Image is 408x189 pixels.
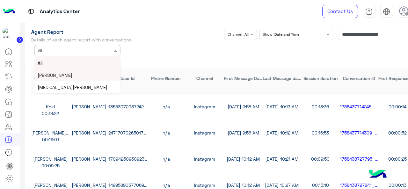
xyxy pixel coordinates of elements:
[224,129,263,136] div: [DATE] 9:56 AM
[108,129,147,136] div: 2471707026501707
[340,156,378,162] div: 1758438727795_b35f0420-4d1e-4d55-a964-f0af23395ce0
[31,82,70,88] div: Resolution Time
[147,129,186,136] div: n/a
[263,75,301,82] div: Last Message date
[3,5,15,18] img: Logo
[31,136,70,143] div: 00:16:01
[31,110,70,117] div: 00:18:22
[31,75,70,82] div: Customer name
[31,156,70,162] div: [PERSON_NAME]
[322,5,358,18] a: Contact Us
[108,156,147,162] div: 1709425093092358
[34,57,120,93] ng-dropdown-panel: Options list
[38,61,42,66] span: All
[70,129,108,136] div: [PERSON_NAME]
[340,75,378,82] div: Conversation ID
[70,182,108,188] div: [PERSON_NAME]
[31,129,70,136] div: [PERSON_NAME]👑
[340,182,378,188] div: 1758438727841_185ebae7-8d64-4238-9ba0-1290d95b7e07
[147,156,186,162] div: n/a
[274,32,299,37] b: Date and Time
[186,129,224,136] div: Instagram
[31,162,70,169] div: 00:09:25
[108,75,147,82] div: User Id
[31,37,222,42] h5: Details of each agent report with conversations
[147,103,186,110] div: n/a
[3,28,14,39] img: 317874714732967
[27,7,35,15] img: tab
[301,156,340,162] div: 00:09:50
[31,103,70,110] div: Koki
[224,103,263,110] div: [DATE] 9:55 AM
[301,75,340,82] div: Session duration
[108,103,147,110] div: 1855307208724293
[38,72,72,78] span: [PERSON_NAME]
[301,129,340,136] div: 00:16:53
[263,156,301,162] div: [DATE] 10:21 AM
[365,8,373,15] img: tab
[40,7,80,16] p: Analytics Center
[70,156,108,162] div: [PERSON_NAME]
[367,164,389,186] img: hulul-logo.png
[383,8,390,15] img: tab
[244,32,249,37] b: All
[31,182,70,188] div: [PERSON_NAME]
[38,48,42,53] span: All
[263,103,301,110] div: [DATE] 10:13 AM
[363,5,375,18] a: tab
[38,84,107,90] span: [MEDICAL_DATA][PERSON_NAME]
[340,103,378,110] div: 1758437714245_e79a5e83-a646-4de5-9411-3cc5bb2f2113
[186,156,224,162] div: Instagram
[224,182,263,188] div: [DATE] 10:12 AM
[263,182,301,188] div: [DATE] 10:27 AM
[263,129,301,136] div: [DATE] 10:12 AM
[108,182,147,188] div: 1499589037706948
[186,75,224,82] div: Channel
[301,103,340,110] div: 00:18:36
[186,103,224,110] div: Instagram
[31,29,222,35] h1: Agent Report
[224,156,263,162] div: [DATE] 10:12 AM
[147,75,186,82] div: Phone Number
[340,129,378,136] div: 1758437714309_c6cd3ac5-905b-463d-9b91-ae98a22247b1
[301,182,340,188] div: 00:15:10
[224,75,263,82] div: First Message Date
[186,182,224,188] div: Instagram
[147,182,186,188] div: n/a
[70,103,108,110] div: [PERSON_NAME]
